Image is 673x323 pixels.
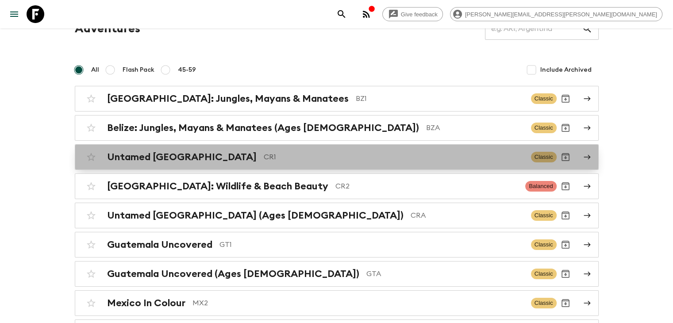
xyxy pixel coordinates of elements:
div: [PERSON_NAME][EMAIL_ADDRESS][PERSON_NAME][DOMAIN_NAME] [450,7,662,21]
a: [GEOGRAPHIC_DATA]: Jungles, Mayans & ManateesBZ1ClassicArchive [75,86,599,112]
button: menu [5,5,23,23]
p: GTA [366,269,524,279]
a: [GEOGRAPHIC_DATA]: Wildlife & Beach BeautyCR2BalancedArchive [75,173,599,199]
h2: Untamed [GEOGRAPHIC_DATA] (Ages [DEMOGRAPHIC_DATA]) [107,210,404,221]
span: Flash Pack [123,65,154,74]
h2: Mexico In Colour [107,297,185,309]
a: Untamed [GEOGRAPHIC_DATA] (Ages [DEMOGRAPHIC_DATA])CRAClassicArchive [75,203,599,228]
h2: Untamed [GEOGRAPHIC_DATA] [107,151,257,163]
span: [PERSON_NAME][EMAIL_ADDRESS][PERSON_NAME][DOMAIN_NAME] [460,11,662,18]
button: Archive [557,177,574,195]
span: 45-59 [178,65,196,74]
h2: [GEOGRAPHIC_DATA]: Jungles, Mayans & Manatees [107,93,349,104]
button: Archive [557,207,574,224]
button: Archive [557,294,574,312]
a: Give feedback [382,7,443,21]
h1: Adventures [75,20,140,38]
span: Classic [531,239,557,250]
span: Classic [531,210,557,221]
span: Classic [531,269,557,279]
p: CR2 [335,181,519,192]
span: Include Archived [540,65,592,74]
a: Mexico In ColourMX2ClassicArchive [75,290,599,316]
button: search adventures [333,5,350,23]
button: Archive [557,265,574,283]
h2: [GEOGRAPHIC_DATA]: Wildlife & Beach Beauty [107,181,328,192]
span: Balanced [525,181,556,192]
p: MX2 [192,298,524,308]
button: Archive [557,148,574,166]
input: e.g. AR1, Argentina [485,16,582,41]
span: Classic [531,152,557,162]
button: Archive [557,236,574,254]
p: BZA [426,123,524,133]
button: Archive [557,119,574,137]
p: GT1 [219,239,524,250]
p: CRA [411,210,524,221]
span: Classic [531,298,557,308]
p: BZ1 [356,93,524,104]
h2: Belize: Jungles, Mayans & Manatees (Ages [DEMOGRAPHIC_DATA]) [107,122,419,134]
h2: Guatemala Uncovered [107,239,212,250]
a: Untamed [GEOGRAPHIC_DATA]CR1ClassicArchive [75,144,599,170]
p: CR1 [264,152,524,162]
button: Archive [557,90,574,108]
span: Give feedback [396,11,442,18]
a: Guatemala Uncovered (Ages [DEMOGRAPHIC_DATA])GTAClassicArchive [75,261,599,287]
span: Classic [531,93,557,104]
a: Belize: Jungles, Mayans & Manatees (Ages [DEMOGRAPHIC_DATA])BZAClassicArchive [75,115,599,141]
span: All [91,65,99,74]
h2: Guatemala Uncovered (Ages [DEMOGRAPHIC_DATA]) [107,268,359,280]
a: Guatemala UncoveredGT1ClassicArchive [75,232,599,258]
span: Classic [531,123,557,133]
